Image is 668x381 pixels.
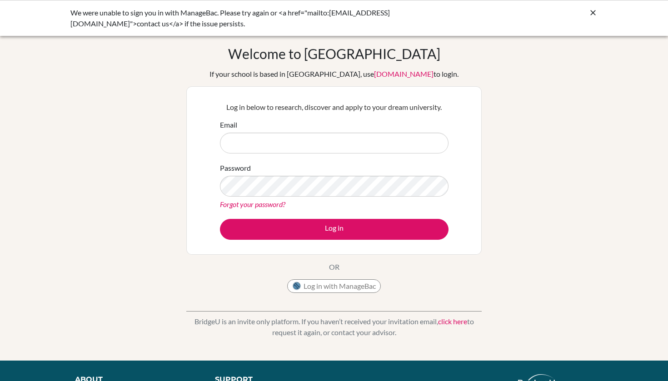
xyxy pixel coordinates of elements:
[220,200,285,208] a: Forgot your password?
[220,219,449,240] button: Log in
[287,279,381,293] button: Log in with ManageBac
[70,7,461,29] div: We were unable to sign you in with ManageBac. Please try again or <a href="mailto:[EMAIL_ADDRESS]...
[228,45,440,62] h1: Welcome to [GEOGRAPHIC_DATA]
[186,316,482,338] p: BridgeU is an invite only platform. If you haven’t received your invitation email, to request it ...
[329,262,339,272] p: OR
[220,102,449,113] p: Log in below to research, discover and apply to your dream university.
[209,69,459,79] div: If your school is based in [GEOGRAPHIC_DATA], use to login.
[374,69,434,78] a: [DOMAIN_NAME]
[220,163,251,173] label: Password
[220,119,237,130] label: Email
[438,317,467,326] a: click here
